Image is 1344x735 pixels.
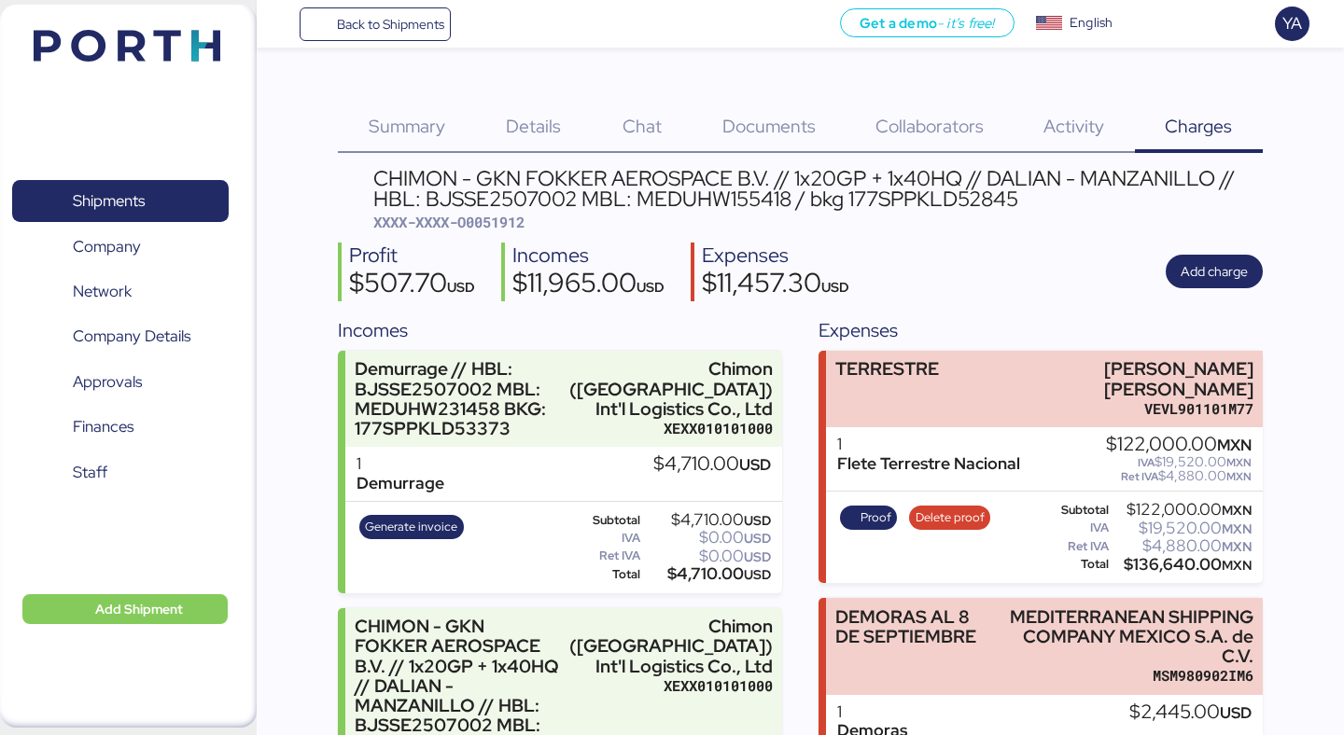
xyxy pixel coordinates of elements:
span: Collaborators [875,114,984,138]
button: Menu [268,8,300,40]
span: USD [744,530,771,547]
span: Staff [73,459,107,486]
div: $11,457.30 [702,270,849,301]
span: MXN [1222,520,1252,537]
div: $11,965.00 [512,270,665,301]
a: Company Details [12,315,229,358]
div: Incomes [512,243,665,270]
div: DEMORAS AL 8 DE SEPTIEMBRE [835,607,994,646]
div: Ret IVA [569,549,640,562]
div: 1 [837,435,1020,454]
div: $4,880.00 [1106,469,1252,483]
div: $136,640.00 [1113,558,1252,572]
div: Subtotal [1050,504,1109,517]
span: Add charge [1181,260,1248,283]
span: Approvals [73,368,142,395]
a: Finances [12,406,229,449]
span: Network [73,278,132,305]
span: Chat [623,114,662,138]
span: IVA [1138,455,1155,470]
span: USD [739,454,771,475]
div: Ret IVA [1050,540,1109,553]
div: $0.00 [644,549,771,563]
a: Back to Shipments [300,7,452,41]
div: English [1070,13,1113,33]
a: Network [12,270,229,313]
span: Shipments [73,187,145,215]
div: Expenses [702,243,849,270]
div: $122,000.00 [1106,435,1252,455]
div: $4,710.00 [644,567,771,581]
span: Add Shipment [95,598,183,620]
span: YA [1282,11,1302,35]
span: MXN [1217,435,1252,455]
div: $122,000.00 [1113,503,1252,517]
div: Flete Terrestre Nacional [837,454,1020,474]
div: TERRESTRE [835,359,939,379]
span: Summary [369,114,445,138]
div: IVA [1050,521,1109,534]
a: Shipments [12,180,229,223]
div: MEDITERRANEAN SHIPPING COMPANY MEXICO S.A. de C.V. [1002,607,1253,666]
div: CHIMON - GKN FOKKER AEROSPACE B.V. // 1x20GP + 1x40HQ // DALIAN - MANZANILLO // HBL: BJSSE2507002... [373,168,1263,210]
span: Charges [1165,114,1232,138]
div: Demurrage // HBL: BJSSE2507002 MBL: MEDUHW231458 BKG: 177SPPKLD53373 [355,359,561,438]
span: Generate invoice [365,517,457,537]
div: Demurrage [357,474,444,493]
div: Profit [349,243,475,270]
span: MXN [1226,469,1252,484]
button: Delete proof [909,506,990,530]
span: USD [744,566,771,583]
div: $507.70 [349,270,475,301]
div: VEVL901101M77 [1002,399,1253,419]
div: $2,445.00 [1129,702,1252,723]
span: USD [637,278,665,296]
span: Company Details [73,323,190,350]
div: $0.00 [644,531,771,545]
div: [PERSON_NAME] [PERSON_NAME] [1002,359,1253,398]
div: XEXX010101000 [569,419,773,438]
div: Chimon ([GEOGRAPHIC_DATA]) Int'l Logistics Co., Ltd [569,359,773,418]
span: Company [73,233,141,260]
a: Approvals [12,361,229,404]
span: MXN [1222,557,1252,574]
div: Total [1050,558,1109,571]
div: $19,520.00 [1106,455,1252,469]
div: Expenses [819,316,1262,344]
span: USD [744,512,771,529]
span: Delete proof [916,507,985,528]
div: MSM980902IM6 [1002,666,1253,686]
a: Company [12,225,229,268]
span: USD [821,278,849,296]
div: $4,710.00 [644,513,771,527]
div: Total [569,568,640,581]
div: 1 [357,454,444,474]
div: $4,880.00 [1113,539,1252,553]
div: IVA [569,532,640,545]
span: MXN [1222,538,1252,555]
div: Incomes [338,316,781,344]
span: Activity [1043,114,1104,138]
span: Proof [861,507,891,528]
div: $19,520.00 [1113,521,1252,535]
span: USD [744,548,771,565]
button: Add Shipment [22,594,228,624]
span: MXN [1222,502,1252,519]
button: Proof [840,506,898,530]
span: Details [506,114,561,138]
span: USD [447,278,475,296]
span: Finances [73,413,133,440]
span: USD [1220,702,1252,723]
div: Chimon ([GEOGRAPHIC_DATA]) Int'l Logistics Co., Ltd [569,617,773,675]
span: MXN [1226,455,1252,470]
span: Ret IVA [1121,469,1158,484]
button: Add charge [1166,255,1263,288]
span: Back to Shipments [337,13,444,35]
span: Documents [722,114,816,138]
div: 1 [837,702,907,722]
button: Generate invoice [359,515,464,539]
div: XEXX010101000 [569,676,773,696]
div: Subtotal [569,514,640,527]
span: XXXX-XXXX-O0051912 [373,213,525,231]
div: $4,710.00 [653,454,771,475]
